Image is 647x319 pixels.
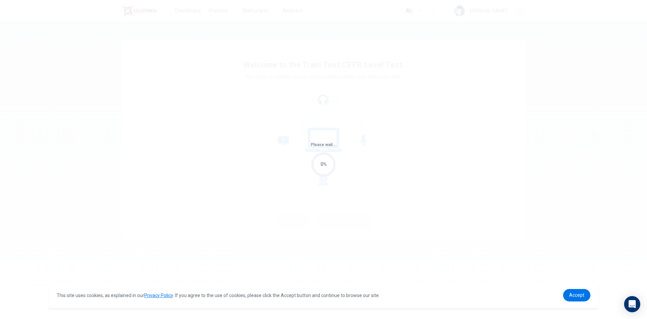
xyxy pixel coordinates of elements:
[57,293,380,298] span: This site uses cookies, as explained in our . If you agree to the use of cookies, please click th...
[144,293,173,298] a: Privacy Policy
[311,142,337,147] span: Please wait...
[624,296,640,312] div: Open Intercom Messenger
[49,282,598,308] div: cookieconsent
[563,289,590,301] a: dismiss cookie message
[320,161,327,168] div: 0%
[569,292,584,298] span: Accept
